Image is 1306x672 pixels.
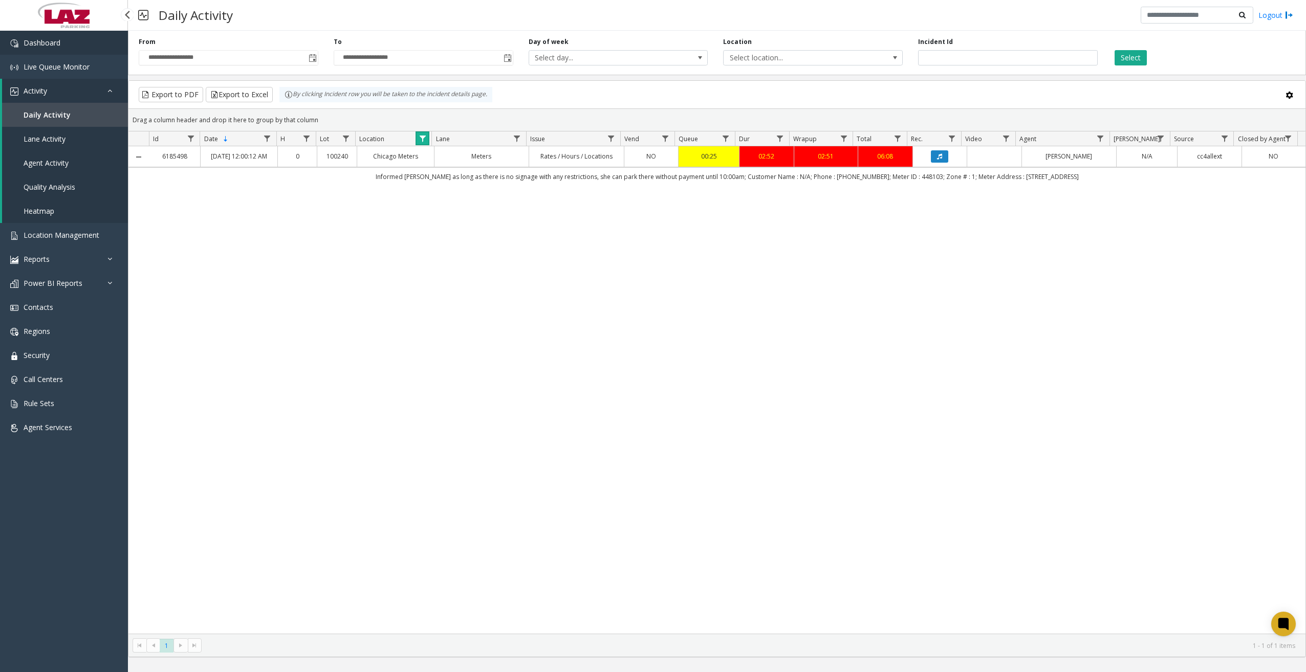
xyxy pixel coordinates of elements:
[1114,135,1160,143] span: [PERSON_NAME]
[279,87,492,102] div: By clicking Incident row you will be taken to the incident details page.
[339,131,353,145] a: Lot Filter Menu
[658,131,672,145] a: Vend Filter Menu
[207,151,271,161] a: [DATE] 12:00:12 AM
[300,131,314,145] a: H Filter Menu
[24,302,53,312] span: Contacts
[10,400,18,408] img: 'icon'
[2,199,128,223] a: Heatmap
[1019,135,1036,143] span: Agent
[363,151,427,161] a: Chicago Meters
[857,135,872,143] span: Total
[184,131,198,145] a: Id Filter Menu
[10,87,18,96] img: 'icon'
[139,87,203,102] button: Export to PDF
[646,152,656,161] span: NO
[1154,131,1168,145] a: Parker Filter Menu
[307,51,318,65] span: Toggle popup
[320,135,329,143] span: Lot
[1174,135,1194,143] span: Source
[685,151,733,161] a: 00:25
[1094,131,1107,145] a: Agent Filter Menu
[206,87,273,102] button: Export to Excel
[529,51,672,65] span: Select day...
[10,63,18,72] img: 'icon'
[208,641,1295,650] kendo-pager-info: 1 - 1 of 1 items
[918,37,953,47] label: Incident Id
[160,639,173,653] span: Page 1
[1217,131,1231,145] a: Source Filter Menu
[624,135,639,143] span: Vend
[24,86,47,96] span: Activity
[359,135,384,143] span: Location
[1184,151,1235,161] a: cc4allext
[1269,152,1278,161] span: NO
[155,151,194,161] a: 6185498
[630,151,672,161] a: NO
[284,151,311,161] a: 0
[334,37,342,47] label: To
[719,131,733,145] a: Queue Filter Menu
[679,135,698,143] span: Queue
[10,280,18,288] img: 'icon'
[153,135,159,143] span: Id
[24,254,50,264] span: Reports
[24,326,50,336] span: Regions
[24,350,50,360] span: Security
[24,278,82,288] span: Power BI Reports
[10,424,18,432] img: 'icon'
[1248,151,1299,161] a: NO
[128,111,1305,129] div: Drag a column header and drop it here to group by that column
[739,135,750,143] span: Dur
[138,3,148,28] img: pageIcon
[2,127,128,151] a: Lane Activity
[911,135,923,143] span: Rec.
[1281,131,1295,145] a: Closed by Agent Filter Menu
[1115,50,1147,65] button: Select
[285,91,293,99] img: infoIcon.svg
[24,134,66,144] span: Lane Activity
[24,62,90,72] span: Live Queue Monitor
[535,151,618,161] a: Rates / Hours / Locations
[323,151,351,161] a: 100240
[2,103,128,127] a: Daily Activity
[793,135,817,143] span: Wrapup
[2,79,128,103] a: Activity
[800,151,852,161] a: 02:51
[128,153,149,161] a: Collapse Details
[24,422,72,432] span: Agent Services
[965,135,982,143] span: Video
[128,131,1305,634] div: Data table
[773,131,787,145] a: Dur Filter Menu
[1238,135,1286,143] span: Closed by Agent
[945,131,959,145] a: Rec. Filter Menu
[1028,151,1111,161] a: [PERSON_NAME]
[530,135,545,143] span: Issue
[24,398,54,408] span: Rule Sets
[724,51,866,65] span: Select location...
[891,131,905,145] a: Total Filter Menu
[864,151,906,161] a: 06:08
[154,3,238,28] h3: Daily Activity
[24,374,63,384] span: Call Centers
[10,256,18,264] img: 'icon'
[139,37,156,47] label: From
[2,151,128,175] a: Agent Activity
[510,131,524,145] a: Lane Filter Menu
[24,110,71,120] span: Daily Activity
[604,131,618,145] a: Issue Filter Menu
[24,158,69,168] span: Agent Activity
[10,352,18,360] img: 'icon'
[746,151,788,161] a: 02:52
[149,167,1305,186] td: Informed [PERSON_NAME] as long as there is no signage with any restrictions, she can park there w...
[24,230,99,240] span: Location Management
[10,39,18,48] img: 'icon'
[999,131,1013,145] a: Video Filter Menu
[280,135,285,143] span: H
[260,131,274,145] a: Date Filter Menu
[2,175,128,199] a: Quality Analysis
[529,37,569,47] label: Day of week
[837,131,851,145] a: Wrapup Filter Menu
